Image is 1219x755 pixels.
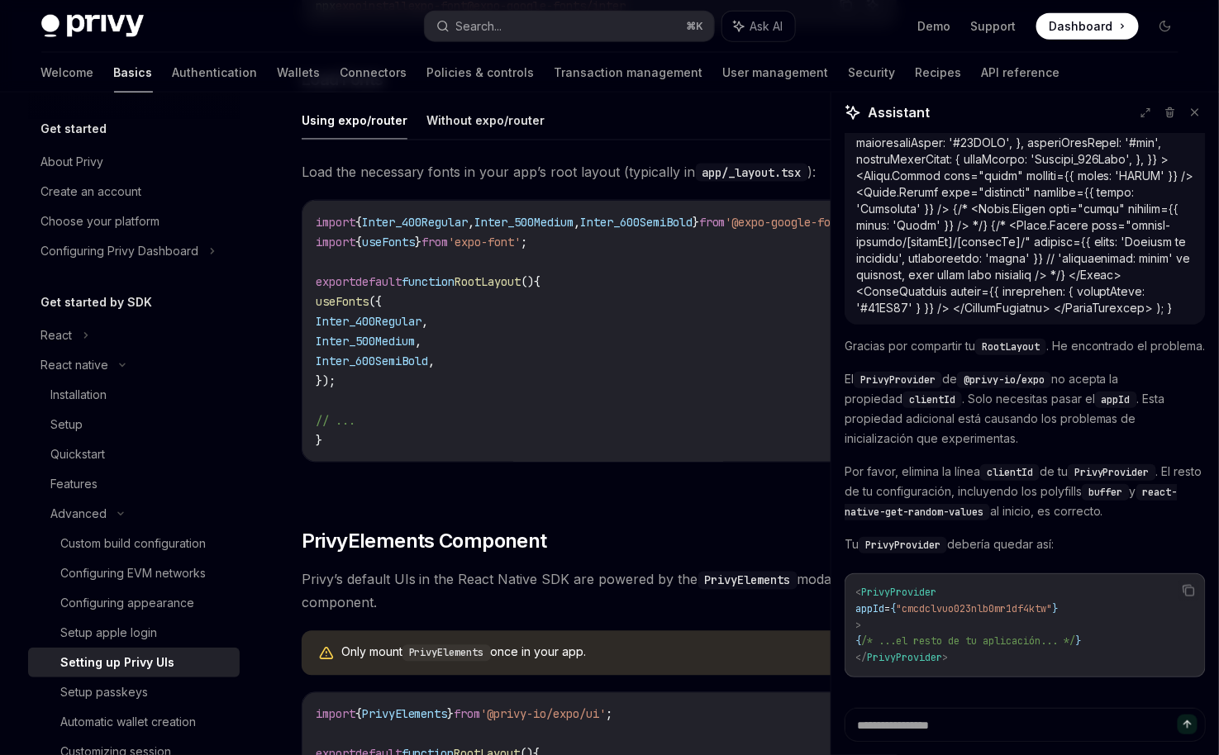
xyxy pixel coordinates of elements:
a: Setup [28,410,240,439]
span: ({ [369,294,382,309]
a: Create an account [28,177,240,207]
span: from [699,215,726,230]
a: Basics [114,53,153,93]
a: Features [28,469,240,499]
div: Custom build configuration [61,534,207,553]
a: Automatic wallet creation [28,707,240,737]
span: () [521,274,534,289]
span: < [855,586,861,599]
span: { [355,707,362,722]
span: '@expo-google-fonts/inter' [726,215,898,230]
img: dark logo [41,15,144,38]
a: API reference [982,53,1060,93]
code: PrivyElements [402,645,491,662]
span: Inter_400Regular [316,314,421,329]
span: , [574,215,580,230]
a: Policies & controls [427,53,535,93]
span: react-native-get-random-values [845,486,1178,519]
span: </ [855,652,867,665]
span: buffer [1088,486,1123,499]
p: Gracias por compartir tu . He encontrado el problema. [845,336,1206,356]
a: Wallets [278,53,321,93]
span: , [421,314,428,329]
a: Configuring appearance [28,588,240,618]
span: /* ...el resto de tu aplicación... */ [861,635,1075,648]
a: Installation [28,380,240,410]
span: } [316,433,322,448]
span: PrivyElements Component [302,529,547,555]
a: Welcome [41,53,94,93]
span: RootLayout [455,274,521,289]
span: RootLayout [982,340,1040,354]
span: clientId [909,393,955,406]
p: Tu debería quedar así: [845,534,1206,554]
div: Setting up Privy UIs [61,653,175,672]
span: > [942,652,948,665]
span: Ask AI [750,18,783,35]
div: Automatic wallet creation [61,712,197,732]
div: Search... [456,17,502,36]
span: PrivyProvider [860,373,936,387]
span: "cmcdclvuo023nlb0mr1df4ktw" [896,602,1052,615]
span: useFonts [362,235,415,249]
div: Quickstart [51,444,106,464]
div: Advanced [51,504,107,524]
span: appId [1102,393,1131,406]
span: Inter_600SemiBold [316,354,428,368]
span: , [468,215,474,230]
a: Connectors [340,53,407,93]
span: clientId [987,466,1033,479]
p: El de no acepta la propiedad . Solo necesitas pasar el . Esta propiedad adicional está causando l... [845,369,1206,449]
a: Recipes [916,53,962,93]
button: Send message [1178,715,1198,734]
span: import [316,235,355,249]
div: React native [41,355,109,375]
span: 'expo-font' [448,235,521,249]
span: { [355,215,362,230]
span: ; [607,707,613,722]
span: } [693,215,699,230]
a: Custom build configuration [28,529,240,558]
span: PrivyProvider [865,539,940,552]
h5: Get started by SDK [41,292,153,312]
span: // ... [316,413,355,428]
div: Configuring EVM networks [61,563,207,583]
svg: Warning [318,646,335,662]
span: useFonts [316,294,369,309]
span: default [355,274,402,289]
span: export [316,274,355,289]
div: Configuring appearance [61,593,195,613]
span: PrivyElements [362,707,448,722]
span: Inter_500Medium [474,215,574,230]
span: { [890,602,896,615]
span: { [534,274,540,289]
div: Setup [51,415,83,434]
p: Por favor, elimina la línea de tu . El resto de tu configuración, incluyendo los polyfills y al i... [845,462,1206,521]
span: appId [855,602,884,615]
a: Setup apple login [28,618,240,648]
span: { [855,635,861,648]
a: Dashboard [1036,13,1139,40]
div: Installation [51,385,107,405]
a: Authentication [173,53,258,93]
a: About Privy [28,147,240,177]
h5: Get started [41,119,107,139]
span: ⌘ K [687,20,704,33]
span: Inter_600SemiBold [580,215,693,230]
span: PrivyProvider [1074,466,1150,479]
span: function [402,274,455,289]
span: Load the necessary fonts in your app’s root layout (typically in ): [302,160,898,183]
span: from [455,707,481,722]
span: } [1075,635,1081,648]
button: Copy the contents from the code block [1178,580,1199,601]
a: Demo [918,18,951,35]
span: Privy’s default UIs in the React Native SDK are powered by the modal component. [302,568,898,615]
div: Only mount once in your app. [341,644,881,662]
span: , [415,334,421,349]
div: Create an account [41,182,142,202]
span: , [428,354,435,368]
span: Inter_500Medium [316,334,415,349]
span: > [855,619,861,632]
span: '@privy-io/expo/ui' [481,707,607,722]
span: from [421,235,448,249]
